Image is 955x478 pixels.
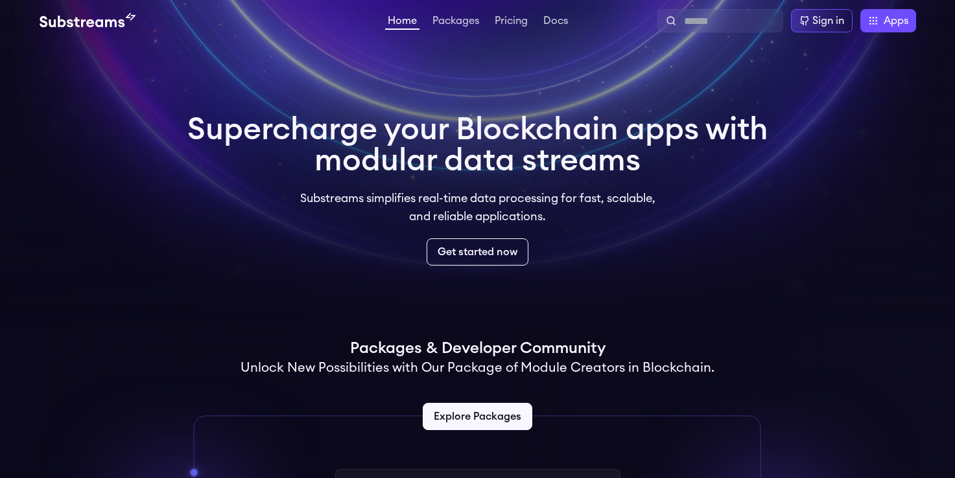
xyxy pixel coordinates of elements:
h2: Unlock New Possibilities with Our Package of Module Creators in Blockchain. [241,359,714,377]
a: Explore Packages [423,403,532,430]
div: Sign in [812,13,844,28]
img: Substream's logo [40,13,136,28]
h1: Packages & Developer Community [350,338,606,359]
h1: Supercharge your Blockchain apps with modular data streams [187,114,768,176]
a: Sign in [791,9,853,32]
a: Home [385,16,419,30]
a: Packages [430,16,482,28]
a: Docs [541,16,571,28]
a: Get started now [427,238,528,266]
span: Apps [884,13,908,28]
p: Substreams simplifies real-time data processing for fast, scalable, and reliable applications. [291,189,665,225]
a: Pricing [492,16,530,28]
